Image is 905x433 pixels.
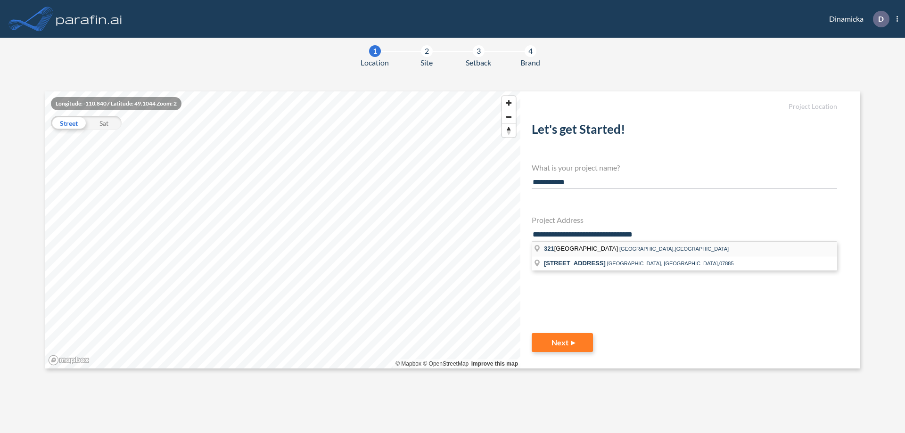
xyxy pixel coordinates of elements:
div: Longitude: -110.8407 Latitude: 49.1044 Zoom: 2 [51,97,181,110]
a: Mapbox homepage [48,355,90,366]
button: Next [532,333,593,352]
a: Improve this map [471,360,518,367]
button: Zoom in [502,96,516,110]
img: logo [54,9,124,28]
span: [GEOGRAPHIC_DATA], [GEOGRAPHIC_DATA],07885 [607,261,734,266]
button: Zoom out [502,110,516,123]
button: Reset bearing to north [502,123,516,137]
div: 4 [525,45,536,57]
h4: What is your project name? [532,163,837,172]
canvas: Map [45,91,520,368]
span: Setback [466,57,491,68]
div: 2 [421,45,433,57]
span: Site [420,57,433,68]
span: Brand [520,57,540,68]
h2: Let's get Started! [532,122,837,140]
h5: Project Location [532,103,837,111]
h4: Project Address [532,215,837,224]
span: Location [361,57,389,68]
div: 1 [369,45,381,57]
span: [GEOGRAPHIC_DATA] [544,245,619,252]
span: [GEOGRAPHIC_DATA],[GEOGRAPHIC_DATA] [619,246,729,252]
div: Street [51,116,86,130]
a: OpenStreetMap [423,360,469,367]
div: Dinamicka [815,11,898,27]
div: 3 [473,45,485,57]
span: [STREET_ADDRESS] [544,260,606,267]
span: 321 [544,245,554,252]
a: Mapbox [395,360,421,367]
div: Sat [86,116,122,130]
p: D [878,15,884,23]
